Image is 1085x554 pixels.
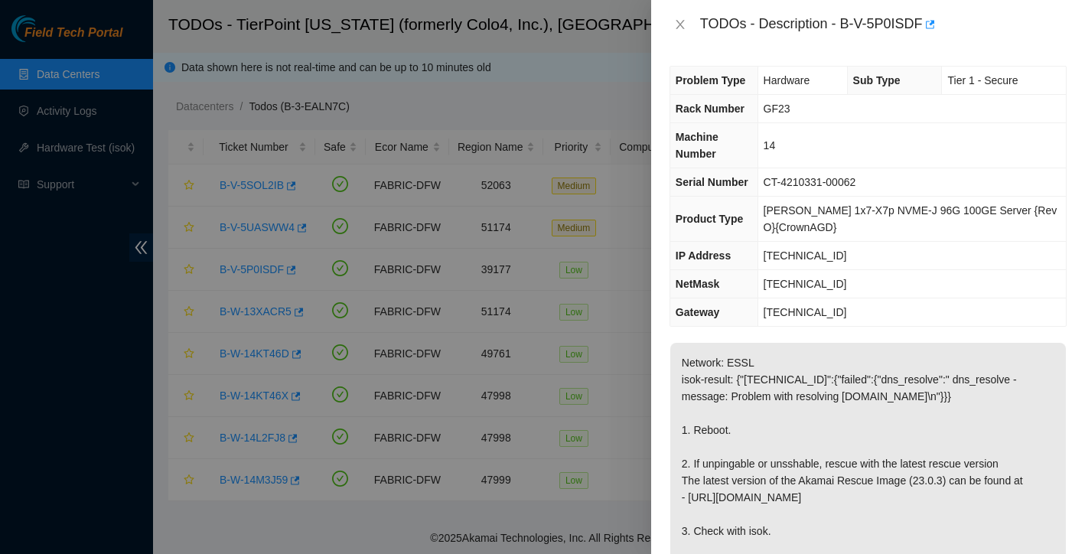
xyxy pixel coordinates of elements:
span: Serial Number [676,176,748,188]
span: Gateway [676,306,720,318]
span: [PERSON_NAME] 1x7-X7p NVME-J 96G 100GE Server {Rev O}{CrownAGD} [764,204,1057,233]
span: Sub Type [853,74,901,86]
span: IP Address [676,249,731,262]
span: [TECHNICAL_ID] [764,278,847,290]
span: Product Type [676,213,743,225]
span: close [674,18,686,31]
span: [TECHNICAL_ID] [764,306,847,318]
button: Close [670,18,691,32]
div: TODOs - Description - B-V-5P0ISDF [700,12,1067,37]
span: Rack Number [676,103,745,115]
span: 14 [764,139,776,152]
span: [TECHNICAL_ID] [764,249,847,262]
span: CT-4210331-00062 [764,176,856,188]
span: Problem Type [676,74,746,86]
span: Tier 1 - Secure [947,74,1018,86]
span: Hardware [764,74,810,86]
span: Machine Number [676,131,718,160]
span: NetMask [676,278,720,290]
span: GF23 [764,103,790,115]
